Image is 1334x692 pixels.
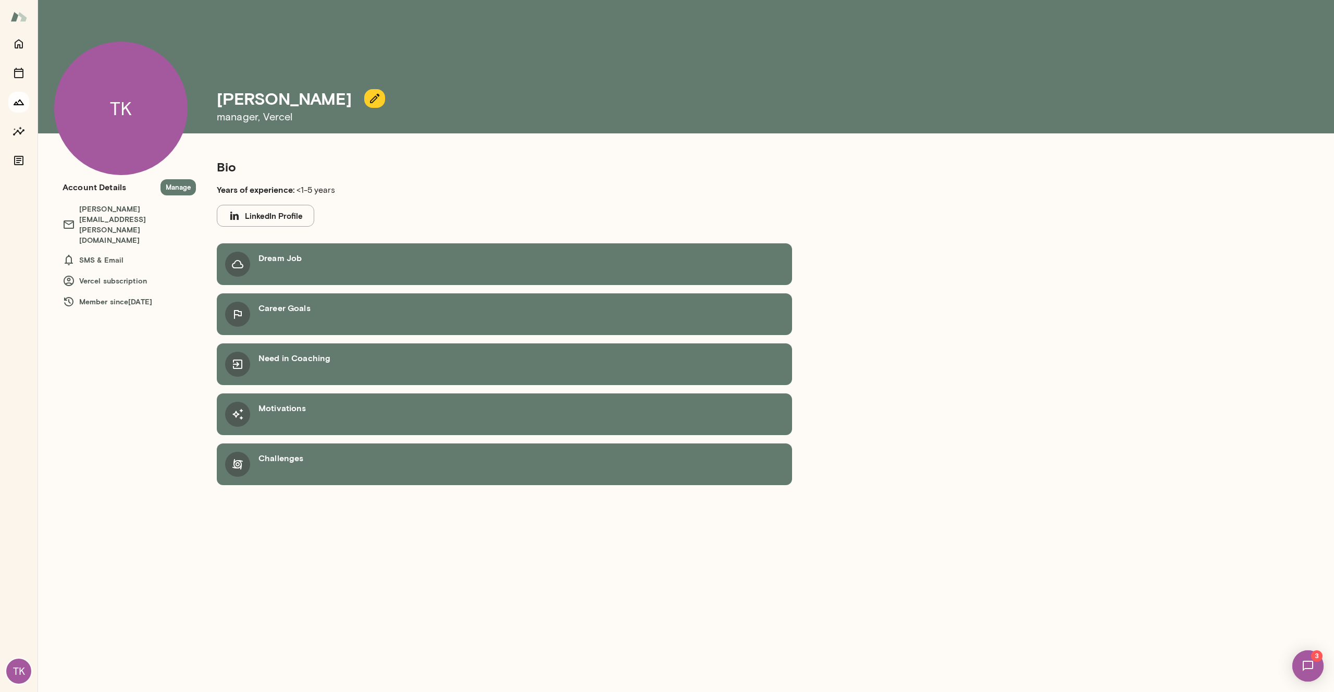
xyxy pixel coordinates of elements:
button: Documents [8,150,29,171]
div: TK [54,42,188,175]
button: Home [8,33,29,54]
h6: Vercel subscription [63,275,196,287]
button: Growth Plan [8,92,29,113]
img: Mento [10,7,27,27]
b: Years of experience: [217,184,294,194]
button: LinkedIn Profile [217,205,314,227]
p: <1-5 years [217,183,567,196]
h6: Need in Coaching [258,352,330,364]
h6: Motivations [258,402,306,414]
h5: Bio [217,158,567,175]
h6: SMS & Email [63,254,196,266]
h6: Account Details [63,181,126,193]
h4: [PERSON_NAME] [217,89,352,108]
h6: Career Goals [258,302,311,314]
h6: Member since [DATE] [63,295,196,308]
button: Sessions [8,63,29,83]
div: TK [6,659,31,684]
button: Insights [8,121,29,142]
h6: manager , Vercel [217,108,842,125]
h6: [PERSON_NAME][EMAIL_ADDRESS][PERSON_NAME][DOMAIN_NAME] [63,204,196,245]
h6: Challenges [258,452,304,464]
button: Manage [160,179,196,195]
h6: Dream Job [258,252,302,264]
